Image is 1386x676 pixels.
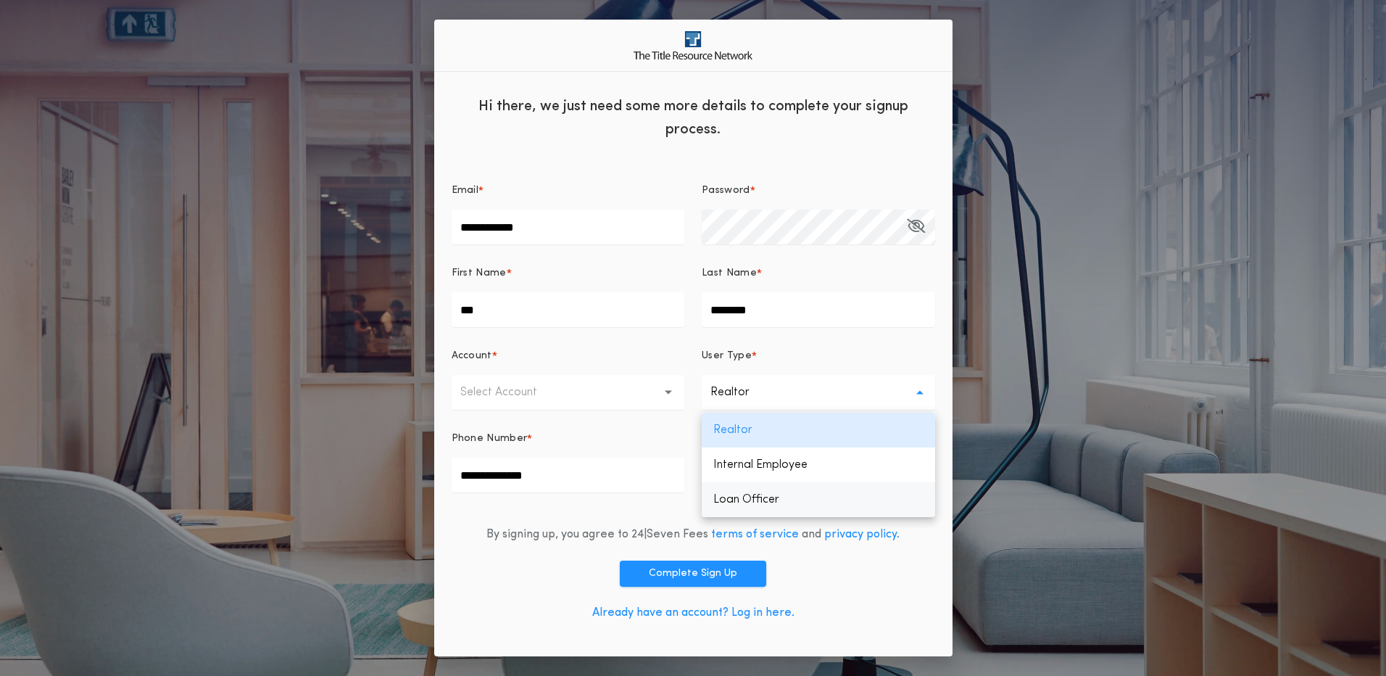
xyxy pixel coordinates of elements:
button: Select Account [452,375,685,410]
a: privacy policy. [824,529,900,540]
img: logo [634,31,752,59]
div: By signing up, you agree to 24|Seven Fees and [486,526,900,543]
p: Loan Officer [702,482,935,517]
button: Realtor [702,375,935,410]
input: Last Name* [702,292,935,327]
p: Realtor [710,384,773,401]
div: Hi there, we just need some more details to complete your signup process. [434,83,953,149]
p: Phone Number [452,432,528,446]
input: First Name* [452,292,685,327]
a: terms of service [711,529,799,540]
ul: Realtor [702,413,935,517]
p: Email [452,184,479,198]
p: Account [452,349,492,363]
button: Password* [907,210,925,244]
p: User Type [702,349,752,363]
input: Password* [702,210,935,244]
input: Phone Number* [452,458,685,492]
input: Email* [452,210,685,244]
button: Complete Sign Up [620,561,766,587]
p: Internal Employee [702,448,935,482]
a: Already have an account? Log in here. [592,607,794,619]
p: Realtor [702,413,935,448]
p: Password [702,184,750,198]
p: Select Account [460,384,560,401]
p: Last Name [702,266,757,281]
p: First Name [452,266,507,281]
